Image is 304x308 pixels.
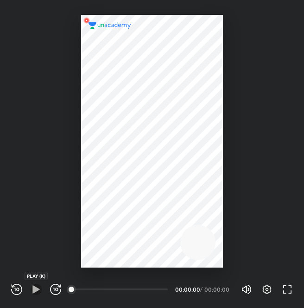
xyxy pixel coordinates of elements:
[89,22,131,29] img: logo.2a7e12a2.svg
[81,15,92,26] img: wMgqJGBwKWe8AAAAABJRU5ErkJggg==
[204,287,230,292] div: 00:00:00
[200,287,203,292] div: /
[175,287,198,292] div: 00:00:00
[25,272,48,280] div: PLAY (K)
